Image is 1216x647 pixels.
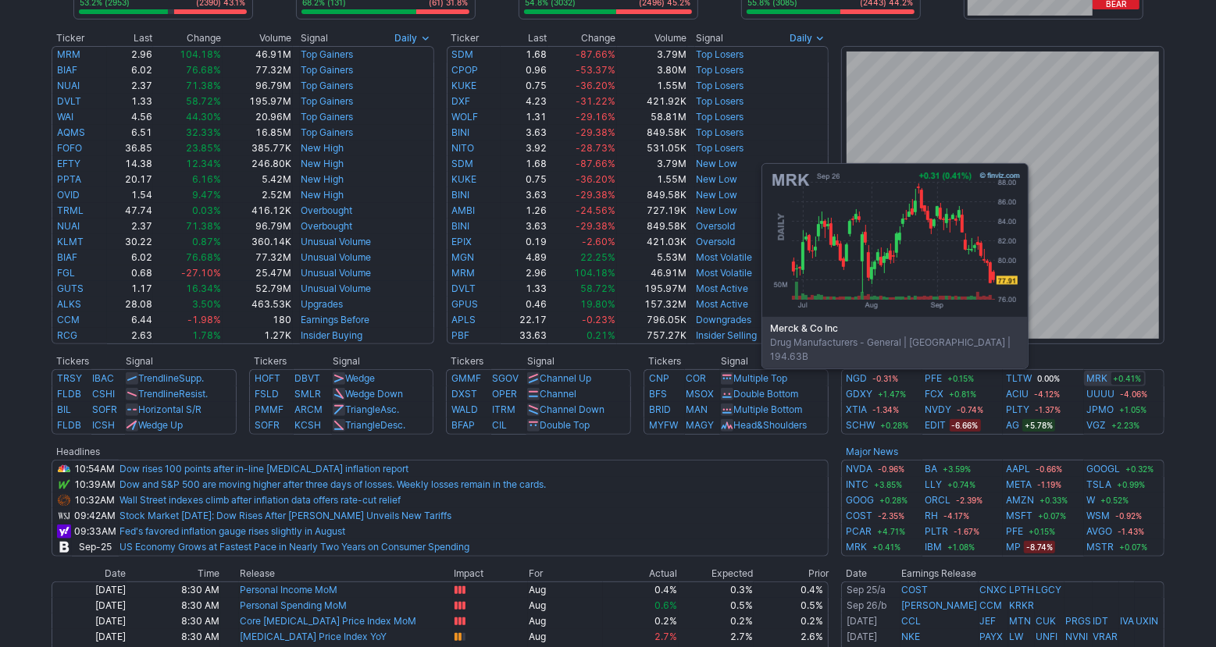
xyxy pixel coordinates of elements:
[187,220,222,232] span: 71.38%
[576,158,616,169] span: -87.66%
[240,631,387,642] a: [MEDICAL_DATA] Price Index YoY
[696,111,744,123] a: Top Losers
[138,403,201,415] a: Horizontal S/R
[57,298,81,310] a: ALKS
[223,140,293,156] td: 385.77K
[187,64,222,76] span: 76.68%
[696,314,751,325] a: Downgrades
[391,30,434,46] button: Signals interval
[576,189,616,201] span: -29.38%
[617,78,687,94] td: 1.55M
[57,48,80,60] a: MRM
[576,80,616,91] span: -36.20%
[107,94,153,109] td: 1.33
[576,142,616,154] span: -28.73%
[686,388,714,400] a: MSOX
[57,189,80,201] a: OVID
[180,48,222,60] span: 104.18%
[501,94,547,109] td: 4.23
[447,30,501,46] th: Ticker
[452,283,476,294] a: DVLT
[452,64,479,76] a: CPOP
[925,371,943,386] a: PFE
[395,30,418,46] span: Daily
[696,158,737,169] a: New Low
[846,446,898,457] a: Major News
[119,525,345,537] a: Fed's favored inflation gauge rises slightly in August
[107,187,153,203] td: 1.54
[696,267,752,279] a: Most Volatile
[345,419,405,431] a: TriangleDesc.
[193,204,222,216] span: 0.03%
[1036,631,1057,642] a: UNFI
[1087,386,1115,402] a: UUUU
[345,372,375,384] a: Wedge
[846,524,872,539] a: PCAR
[617,62,687,78] td: 3.80M
[255,403,283,415] a: PMMF
[301,329,362,341] a: Insider Buying
[223,156,293,172] td: 246.80K
[696,173,737,185] a: New Low
[1087,477,1112,492] a: TSLA
[255,372,280,384] a: HOFT
[1006,461,1030,477] a: AAPL
[979,615,996,627] a: JEF
[57,173,81,185] a: PPTA
[223,219,293,234] td: 96.79M
[696,220,735,232] a: Oversold
[452,111,479,123] a: WOLF
[576,126,616,138] span: -29.38%
[1036,615,1056,627] a: CUK
[52,30,107,46] th: Ticker
[57,95,81,107] a: DVLT
[138,419,183,431] a: Wedge Up
[451,419,475,431] a: BFAP
[768,170,1022,311] img: chart.ashx
[1087,371,1108,386] a: MRK
[452,204,476,216] a: AMBI
[925,461,938,477] a: BA
[846,461,872,477] a: NVDA
[847,615,877,627] a: [DATE]
[452,48,474,60] a: SDM
[733,388,798,400] a: Double Bottom
[492,388,517,400] a: OPER
[301,251,371,263] a: Unusual Volume
[57,111,73,123] a: WAI
[380,403,399,415] span: Asc.
[846,371,867,386] a: NGD
[193,173,222,185] span: 6.16%
[501,172,547,187] td: 0.75
[617,203,687,219] td: 727.19K
[617,172,687,187] td: 1.55M
[901,615,921,627] a: CCL
[617,156,687,172] td: 3.79M
[696,251,752,263] a: Most Volatile
[301,64,353,76] a: Top Gainers
[57,372,82,384] a: TRSY
[901,599,977,611] a: [PERSON_NAME]
[223,62,293,78] td: 77.32M
[452,189,470,201] a: BINI
[193,189,222,201] span: 9.47%
[696,329,757,341] a: Insider Selling
[187,80,222,91] span: 71.38%
[92,388,115,400] a: CSHI
[1009,599,1034,611] a: KRKR
[301,126,353,138] a: Top Gainers
[696,204,737,216] a: New Low
[733,372,787,384] a: Multiple Top
[847,599,886,611] a: Sep 26/b
[1009,631,1023,642] a: LW
[1006,492,1034,508] a: AMZN
[696,298,748,310] a: Most Active
[451,388,477,400] a: DXST
[696,236,735,247] a: Oversold
[696,32,723,44] span: Signal
[492,403,515,415] a: ITRM
[649,372,669,384] a: CNP
[452,95,471,107] a: DXF
[846,539,867,555] a: MRK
